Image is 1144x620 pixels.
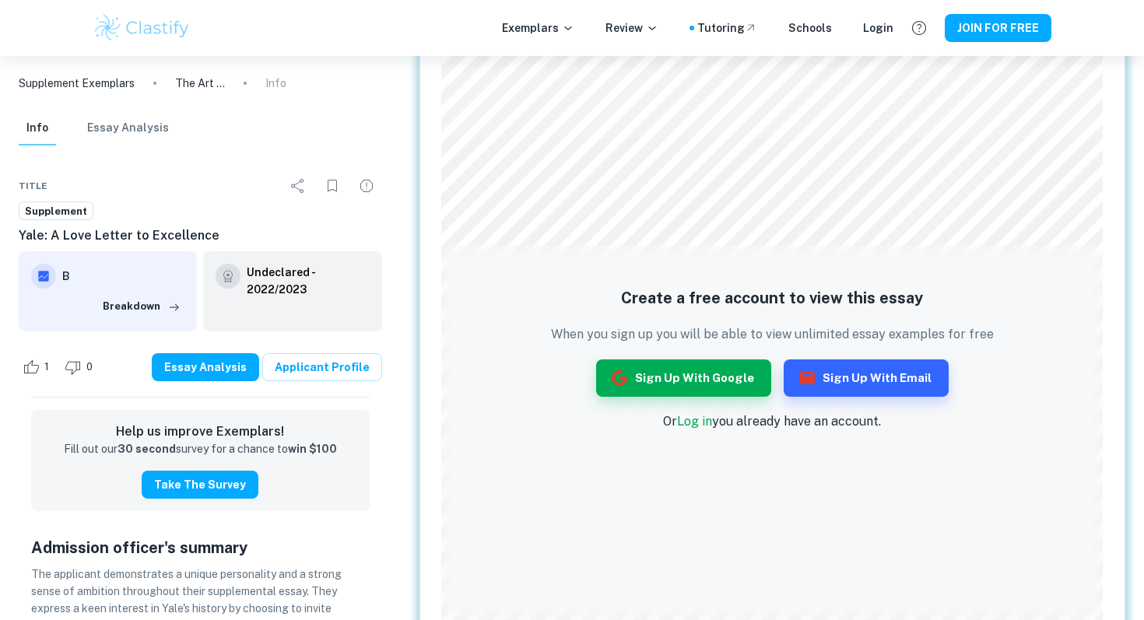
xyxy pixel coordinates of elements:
[596,359,771,397] button: Sign up with Google
[906,15,932,41] button: Help and Feedback
[19,204,93,219] span: Supplement
[945,14,1051,42] button: JOIN FOR FREE
[677,414,712,429] a: Log in
[502,19,574,37] p: Exemplars
[19,75,135,92] a: Supplement Exemplars
[87,111,169,145] button: Essay Analysis
[265,75,286,92] p: Info
[78,359,101,375] span: 0
[551,412,994,431] p: Or you already have an account.
[551,325,994,344] p: When you sign up you will be able to view unlimited essay examples for free
[19,111,56,145] button: Info
[351,170,382,201] div: Report issue
[605,19,658,37] p: Review
[863,19,893,37] a: Login
[19,179,47,193] span: Title
[697,19,757,37] a: Tutoring
[36,359,58,375] span: 1
[551,286,994,310] h5: Create a free account to view this essay
[282,170,314,201] div: Share
[262,353,382,381] a: Applicant Profile
[175,75,225,92] p: The Art of Thrifty Decision-Making
[44,422,357,441] h6: Help us improve Exemplars!
[61,355,101,380] div: Dislike
[31,536,370,559] h5: Admission officer's summary
[118,443,176,455] strong: 30 second
[19,226,382,245] h6: Yale: A Love Letter to Excellence
[247,264,369,298] a: Undeclared - 2022/2023
[152,353,259,381] button: Essay Analysis
[142,471,258,499] button: Take the Survey
[288,443,337,455] strong: win $100
[64,441,337,458] p: Fill out our survey for a chance to
[62,268,184,285] h6: B
[19,355,58,380] div: Like
[317,170,348,201] div: Bookmark
[784,359,949,397] button: Sign up with Email
[93,12,191,44] img: Clastify logo
[788,19,832,37] a: Schools
[19,201,93,221] a: Supplement
[99,295,184,318] button: Breakdown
